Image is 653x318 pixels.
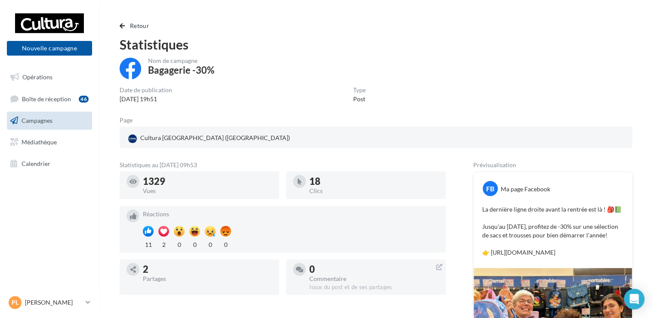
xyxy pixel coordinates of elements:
div: Vues [143,188,272,194]
span: Boîte de réception [22,95,71,102]
div: Post [353,95,366,103]
a: Calendrier [5,155,94,173]
a: Campagnes [5,112,94,130]
div: Cultura [GEOGRAPHIC_DATA] ([GEOGRAPHIC_DATA]) [126,132,292,145]
div: 0 [189,239,200,249]
div: 0 [309,265,439,274]
div: 0 [220,239,231,249]
button: Retour [120,21,153,31]
div: Date de publication [120,87,172,93]
span: Médiathèque [22,138,57,146]
div: 1329 [143,177,272,186]
div: 2 [158,239,169,249]
span: Retour [130,22,149,29]
p: La dernière ligne droite avant la rentrée est là ! 🎒📗 Jusqu'au [DATE], profitez de -30% sur une s... [482,205,623,257]
div: 18 [309,177,439,186]
div: Type [353,87,366,93]
div: Open Intercom Messenger [624,289,644,309]
div: Partages [143,276,272,282]
div: Issus du post et de ses partages [309,284,439,291]
a: Boîte de réception46 [5,90,94,108]
div: Statistiques [120,38,632,51]
a: Médiathèque [5,133,94,151]
div: 11 [143,239,154,249]
div: Ma page Facebook [501,185,550,193]
div: Page [120,117,139,123]
span: Campagnes [22,117,52,124]
div: Commentaire [309,276,439,282]
div: 2 [143,265,272,274]
div: FB [483,181,498,196]
a: Opérations [5,68,94,86]
div: Réactions [143,211,439,217]
div: Nom de campagne [148,58,215,64]
a: PL [PERSON_NAME] [7,294,92,311]
div: 46 [79,96,89,103]
div: Bagagerie -30% [148,65,215,75]
span: PL [12,298,18,307]
div: 0 [174,239,185,249]
span: Opérations [22,73,52,81]
span: Calendrier [22,159,50,167]
p: [PERSON_NAME] [25,298,82,307]
div: 0 [205,239,216,249]
div: [DATE] 19h51 [120,95,172,103]
a: Cultura [GEOGRAPHIC_DATA] ([GEOGRAPHIC_DATA]) [126,132,293,145]
div: Clics [309,188,439,194]
button: Nouvelle campagne [7,41,92,56]
div: Statistiques au [DATE] 09h53 [120,162,446,168]
div: Prévisualisation [473,162,632,168]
